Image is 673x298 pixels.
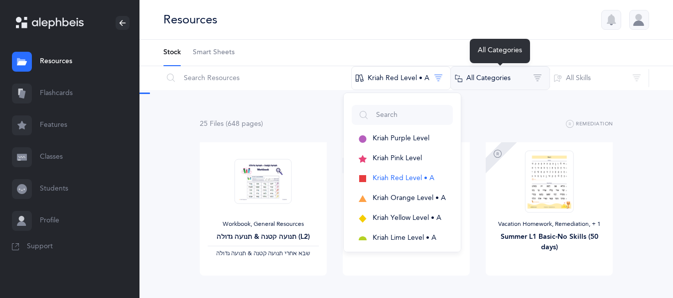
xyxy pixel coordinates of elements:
[352,189,453,208] button: Kriah Orange Level • A
[352,228,453,248] button: Kriah Lime Level • A
[27,242,53,252] span: Support
[494,220,605,228] div: Vacation Homework, Remediation‪, + 1‬
[352,248,453,268] button: Kriah Green Level • A
[352,105,453,125] input: Search
[373,174,434,182] span: Kriah Red Level • A
[163,66,352,90] input: Search Resources
[221,120,224,128] span: s
[352,169,453,189] button: Kriah Red Level • A
[373,214,441,222] span: Kriah Yellow Level • A
[216,250,310,257] span: ‫שבא אחרי תנועה קטנה & תנועה גדולה‬
[494,232,605,253] div: Summer L1 Basic-No Skills (50 days)
[226,120,263,128] span: (648 page )
[525,150,574,212] img: Summer_L1ERashiFluency-no_skills_50_days_thumbnail_1716332416.png
[566,118,613,130] button: Remediation
[200,120,224,128] span: 25 File
[373,234,436,242] span: Kriah Lime Level • A
[373,154,422,162] span: Kriah Pink Level
[450,66,550,90] button: All Categories
[351,66,451,90] button: Kriah Red Level • A
[193,48,235,58] span: Smart Sheets
[373,134,429,142] span: Kriah Purple Level
[258,120,261,128] span: s
[235,159,292,204] img: Tenuah_Gedolah.Ketana-Workbook-SB_thumbnail_1685245466.png
[163,11,217,28] div: Resources
[352,208,453,228] button: Kriah Yellow Level • A
[208,220,319,228] div: Workbook, General Resources
[352,129,453,149] button: Kriah Purple Level
[373,194,446,202] span: Kriah Orange Level • A
[352,149,453,169] button: Kriah Pink Level
[470,39,530,63] div: All Categories
[549,66,649,90] button: All Skills
[208,232,319,242] div: תנועה קטנה & תנועה גדולה (L2)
